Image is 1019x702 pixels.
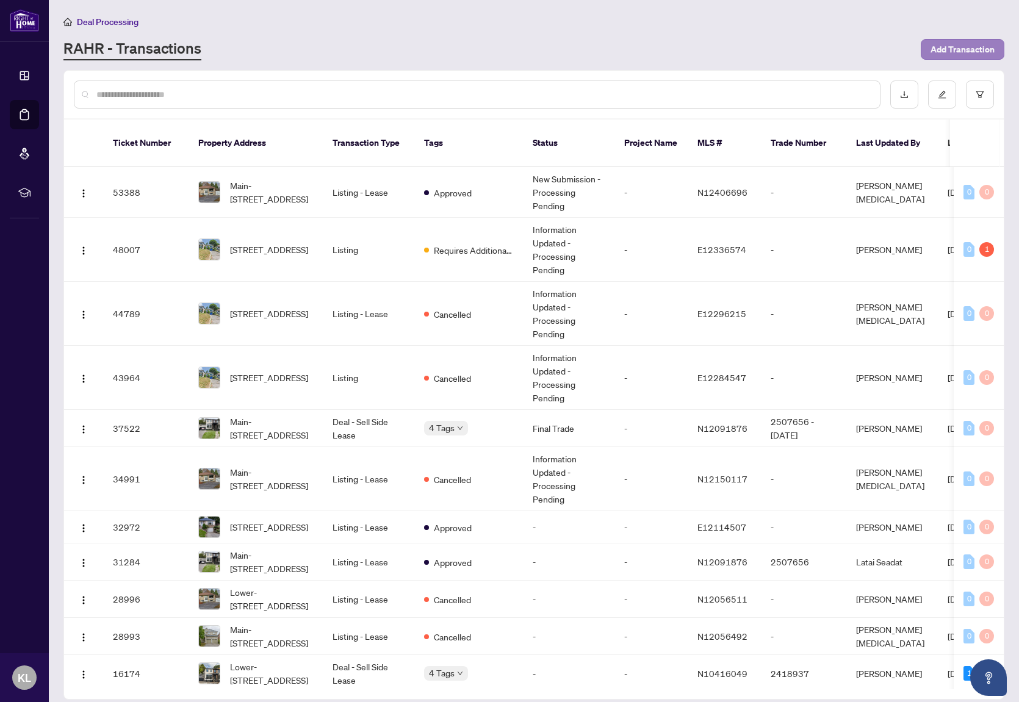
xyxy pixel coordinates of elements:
[434,556,472,569] span: Approved
[199,551,220,572] img: thumbnail-img
[948,593,974,604] span: [DATE]
[79,558,88,568] img: Logo
[979,520,994,534] div: 0
[323,618,414,655] td: Listing - Lease
[74,304,93,323] button: Logo
[434,371,471,385] span: Cancelled
[434,473,471,486] span: Cancelled
[963,306,974,321] div: 0
[963,666,974,681] div: 1
[103,218,189,282] td: 48007
[928,81,956,109] button: edit
[79,475,88,485] img: Logo
[434,630,471,643] span: Cancelled
[79,374,88,384] img: Logo
[614,282,688,346] td: -
[230,465,313,492] span: Main-[STREET_ADDRESS]
[457,670,463,676] span: down
[103,167,189,218] td: 53388
[79,595,88,605] img: Logo
[697,556,747,567] span: N12091876
[523,346,614,410] td: Information Updated - Processing Pending
[79,246,88,256] img: Logo
[230,371,308,384] span: [STREET_ADDRESS]
[846,543,938,581] td: Latai Seadat
[103,447,189,511] td: 34991
[697,423,747,434] span: N12091876
[74,589,93,609] button: Logo
[199,239,220,260] img: thumbnail-img
[966,81,994,109] button: filter
[614,120,688,167] th: Project Name
[697,244,746,255] span: E12336574
[846,282,938,346] td: [PERSON_NAME][MEDICAL_DATA]
[614,447,688,511] td: -
[434,186,472,199] span: Approved
[697,631,747,642] span: N12056492
[63,18,72,26] span: home
[199,589,220,609] img: thumbnail-img
[761,447,846,511] td: -
[970,659,1007,696] button: Open asap
[761,618,846,655] td: -
[697,187,747,198] span: N12406696
[846,511,938,543] td: [PERSON_NAME]
[846,167,938,218] td: [PERSON_NAME][MEDICAL_DATA]
[614,410,688,447] td: -
[697,521,746,532] span: E12114507
[846,120,938,167] th: Last Updated By
[199,418,220,439] img: thumbnail-img
[948,521,974,532] span: [DATE]
[761,218,846,282] td: -
[688,120,761,167] th: MLS #
[323,543,414,581] td: Listing - Lease
[614,167,688,218] td: -
[199,303,220,324] img: thumbnail-img
[963,629,974,643] div: 0
[614,346,688,410] td: -
[523,655,614,692] td: -
[921,39,1004,60] button: Add Transaction
[230,243,308,256] span: [STREET_ADDRESS]
[761,543,846,581] td: 2507656
[761,581,846,618] td: -
[434,243,513,257] span: Requires Additional Docs
[199,517,220,537] img: thumbnail-img
[614,218,688,282] td: -
[697,593,747,604] span: N12056511
[948,187,974,198] span: [DATE]
[761,655,846,692] td: 2418937
[846,655,938,692] td: [PERSON_NAME]
[948,668,974,679] span: [DATE]
[74,469,93,489] button: Logo
[948,244,974,255] span: [DATE]
[523,167,614,218] td: New Submission - Processing Pending
[846,346,938,410] td: [PERSON_NAME]
[523,447,614,511] td: Information Updated - Processing Pending
[963,592,974,606] div: 0
[63,38,201,60] a: RAHR - Transactions
[948,473,974,484] span: [DATE]
[979,306,994,321] div: 0
[979,471,994,486] div: 0
[323,447,414,511] td: Listing - Lease
[230,623,313,650] span: Main-[STREET_ADDRESS]
[963,421,974,435] div: 0
[79,523,88,533] img: Logo
[963,471,974,486] div: 0
[614,655,688,692] td: -
[938,90,946,99] span: edit
[79,632,88,642] img: Logo
[74,517,93,537] button: Logo
[74,240,93,259] button: Logo
[103,618,189,655] td: 28993
[230,548,313,575] span: Main-[STREET_ADDRESS]
[230,415,313,442] span: Main-[STREET_ADDRESS]
[761,410,846,447] td: 2507656 - [DATE]
[963,554,974,569] div: 0
[979,242,994,257] div: 1
[79,670,88,679] img: Logo
[979,185,994,199] div: 0
[948,308,974,319] span: [DATE]
[846,218,938,282] td: [PERSON_NAME]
